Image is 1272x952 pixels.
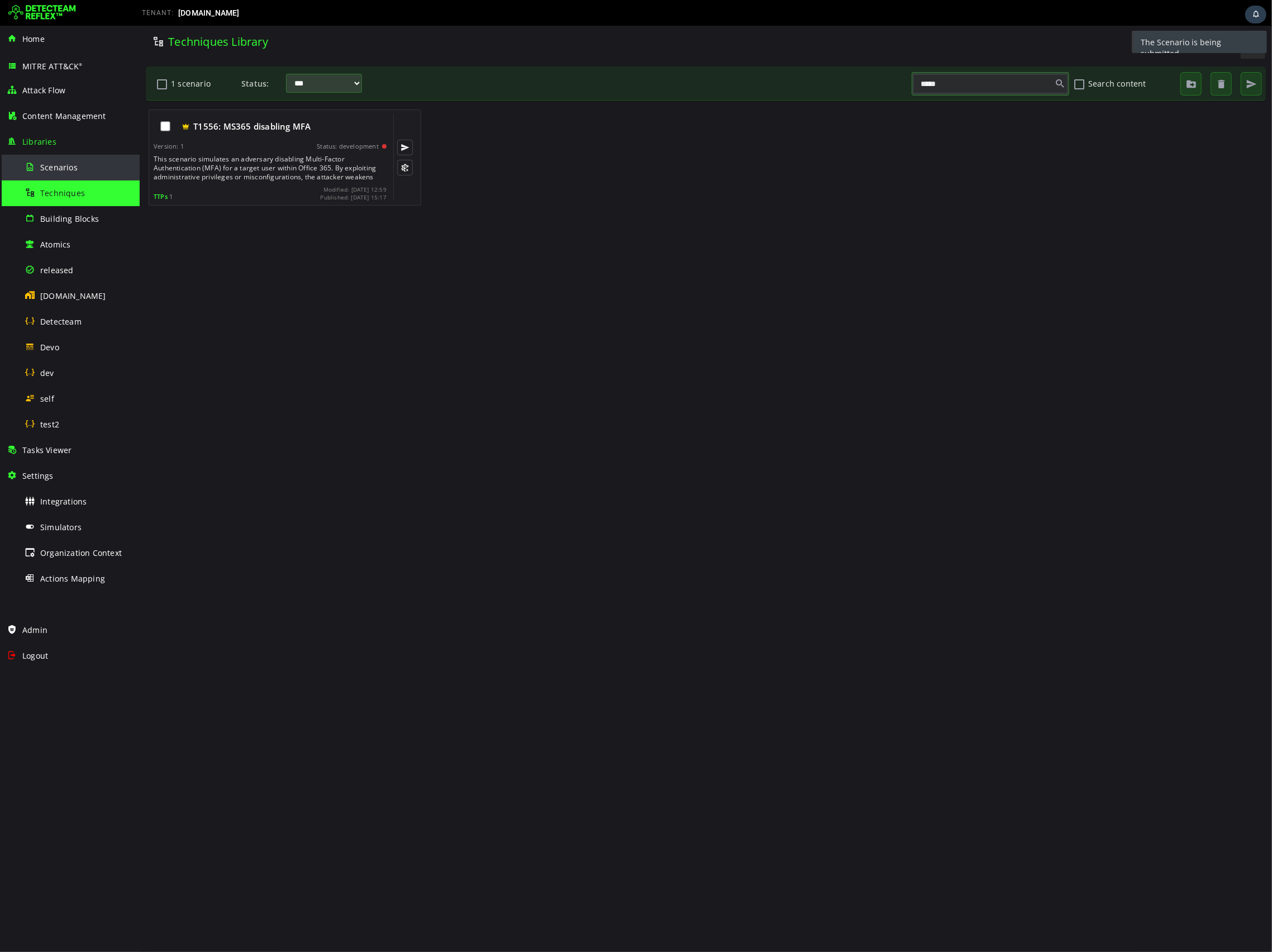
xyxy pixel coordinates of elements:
span: Techniques Library [28,8,128,23]
span: Scenarios [40,162,78,173]
button: Search content [933,49,946,68]
span: Admin [22,625,47,635]
div: The Scenario is being submitted. [994,5,1127,40]
div: Status: development [177,117,239,125]
div: Task Notifications [1245,6,1266,23]
span: dev [40,368,54,378]
span: Organization Context [40,548,122,558]
div: Version: 1 [14,117,44,125]
button: 1 scenario [16,49,29,68]
span: Libraries [22,136,56,147]
div: T1556: MS365 disabling MFA [42,95,247,107]
label: 1 scenario [29,48,97,68]
span: released [40,265,74,275]
span: Devo [40,342,59,353]
span: Simulators [40,522,82,532]
span: [DOMAIN_NAME] [40,291,106,301]
span: Actions Mapping [40,573,105,584]
span: Detecteam [40,316,82,327]
span: Integrations [40,496,87,507]
span: Settings [22,470,54,481]
span: Home [22,34,45,44]
span: Building Blocks [40,213,99,224]
span: T1556: MS365 disabling MFA [54,95,171,106]
span: Mitre Att&ck - Tactics Techniques and Procedures [14,166,28,175]
div: Select this scenario [14,89,37,112]
span: Techniques [40,188,85,198]
div: Modified: [DATE] 12:59 [180,160,247,167]
span: MITRE ATT&CK [22,61,83,72]
span: 1 [30,166,33,175]
div: Published: [DATE] 15:17 [180,168,247,175]
span: [DOMAIN_NAME] [178,8,240,17]
span: Logout [22,650,48,661]
span: Content Management [22,111,106,121]
label: Search content [946,48,1014,68]
button: Submit [258,114,273,130]
div: This scenario simulates an adversary disabling Multi-Factor Authentication (MFA) for a target use... [14,129,249,156]
sup: ® [79,62,82,67]
span: TENANT: [142,9,174,17]
button: Build [258,134,273,150]
span: test2 [40,419,59,430]
img: Detecteam logo [8,4,76,22]
span: Attack Flow [22,85,65,96]
span: Tasks Viewer [22,445,72,455]
span: self [40,393,54,404]
label: Status: [102,48,146,68]
span: Atomics [40,239,70,250]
